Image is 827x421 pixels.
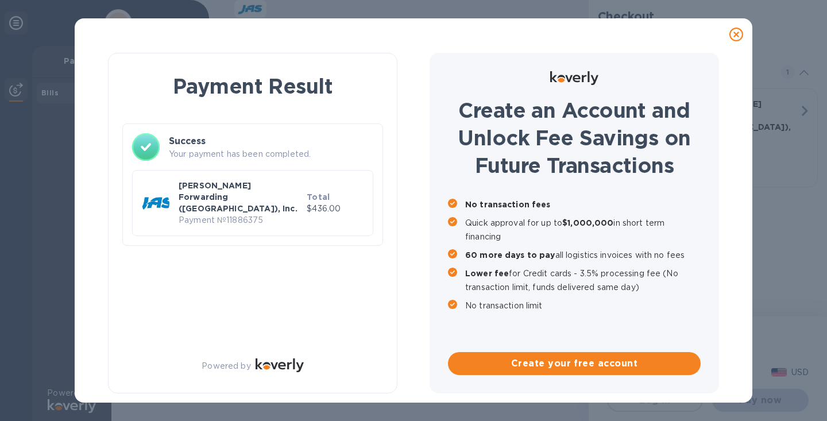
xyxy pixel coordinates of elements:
[465,216,701,244] p: Quick approval for up to in short term financing
[448,96,701,179] h1: Create an Account and Unlock Fee Savings on Future Transactions
[457,357,691,370] span: Create your free account
[202,360,250,372] p: Powered by
[465,250,555,260] b: 60 more days to pay
[562,218,613,227] b: $1,000,000
[448,352,701,375] button: Create your free account
[465,266,701,294] p: for Credit cards - 3.5% processing fee (No transaction limit, funds delivered same day)
[550,71,598,85] img: Logo
[465,269,509,278] b: Lower fee
[169,134,373,148] h3: Success
[127,72,378,101] h1: Payment Result
[169,148,373,160] p: Your payment has been completed.
[465,299,701,312] p: No transaction limit
[179,214,302,226] p: Payment № 11886375
[179,180,302,214] p: [PERSON_NAME] Forwarding ([GEOGRAPHIC_DATA]), Inc.
[465,248,701,262] p: all logistics invoices with no fees
[307,203,364,215] p: $436.00
[465,200,551,209] b: No transaction fees
[307,192,330,202] b: Total
[256,358,304,372] img: Logo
